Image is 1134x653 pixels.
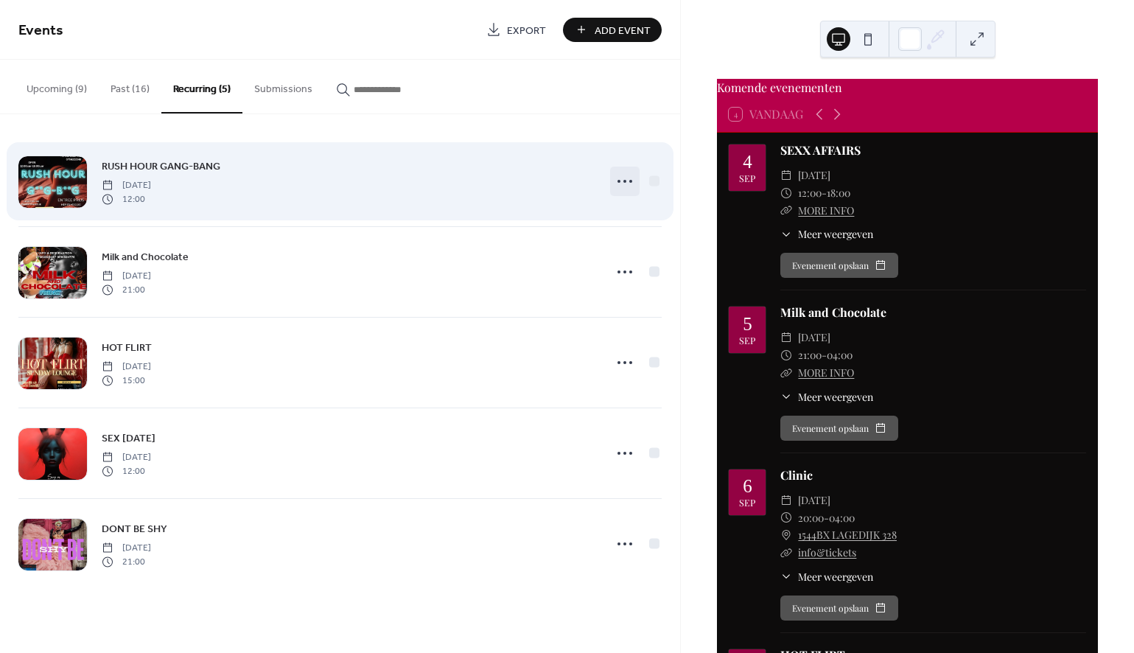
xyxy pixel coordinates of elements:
[102,192,151,206] span: 12:00
[780,142,861,158] a: SEXX AFFAIRS
[780,569,792,584] div: ​
[822,184,827,202] span: -
[739,174,755,184] div: sep
[102,430,155,447] a: SEX [DATE]
[798,329,830,346] span: [DATE]
[780,226,792,242] div: ​
[827,184,850,202] span: 18:00
[595,23,651,38] span: Add Event
[15,60,99,112] button: Upcoming (9)
[102,520,167,537] a: DONT BE SHY
[780,492,792,509] div: ​
[161,60,242,114] button: Recurring (5)
[780,569,873,584] button: ​Meer weergeven
[102,431,155,447] span: SEX [DATE]
[102,464,151,478] span: 12:00
[102,522,167,537] span: DONT BE SHY
[798,346,822,364] span: 21:00
[102,451,151,464] span: [DATE]
[475,18,557,42] a: Export
[798,184,822,202] span: 12:00
[743,315,752,333] div: 5
[798,203,854,217] a: MORE INFO
[780,364,792,382] div: ​
[102,341,152,356] span: HOT FLIRT
[507,23,546,38] span: Export
[717,79,1098,97] div: Komende evenementen
[102,283,151,296] span: 21:00
[780,167,792,184] div: ​
[829,509,855,527] span: 04:00
[822,346,827,364] span: -
[798,569,873,584] span: Meer weergeven
[780,544,792,562] div: ​
[798,509,824,527] span: 20:00
[798,389,873,405] span: Meer weergeven
[780,346,792,364] div: ​
[780,304,886,320] a: Milk and Chocolate
[798,167,830,184] span: [DATE]
[102,555,151,568] span: 21:00
[780,389,792,405] div: ​
[102,179,151,192] span: [DATE]
[798,492,830,509] span: [DATE]
[242,60,324,112] button: Submissions
[743,477,752,495] div: 6
[739,498,755,508] div: sep
[780,526,792,544] div: ​
[824,509,829,527] span: -
[18,16,63,45] span: Events
[102,374,151,387] span: 15:00
[743,153,752,171] div: 4
[102,270,151,283] span: [DATE]
[780,596,898,621] button: Evenement opslaan
[780,467,813,483] a: Clinic
[798,545,856,559] a: info&tickets
[780,184,792,202] div: ​
[780,389,873,405] button: ​Meer weergeven
[798,226,873,242] span: Meer weergeven
[798,366,854,380] a: MORE INFO
[780,509,792,527] div: ​
[780,329,792,346] div: ​
[102,158,220,175] a: RUSH HOUR GANG-BANG
[798,526,897,544] a: 1544BX LAGEDIJK 328
[102,159,220,175] span: RUSH HOUR GANG-BANG
[739,336,755,346] div: sep
[102,360,151,374] span: [DATE]
[102,339,152,356] a: HOT FLIRT
[780,253,898,278] button: Evenement opslaan
[102,250,189,265] span: Milk and Chocolate
[102,248,189,265] a: Milk and Chocolate
[780,226,873,242] button: ​Meer weergeven
[827,346,853,364] span: 04:00
[563,18,662,42] button: Add Event
[780,416,898,441] button: Evenement opslaan
[780,202,792,220] div: ​
[99,60,161,112] button: Past (16)
[102,542,151,555] span: [DATE]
